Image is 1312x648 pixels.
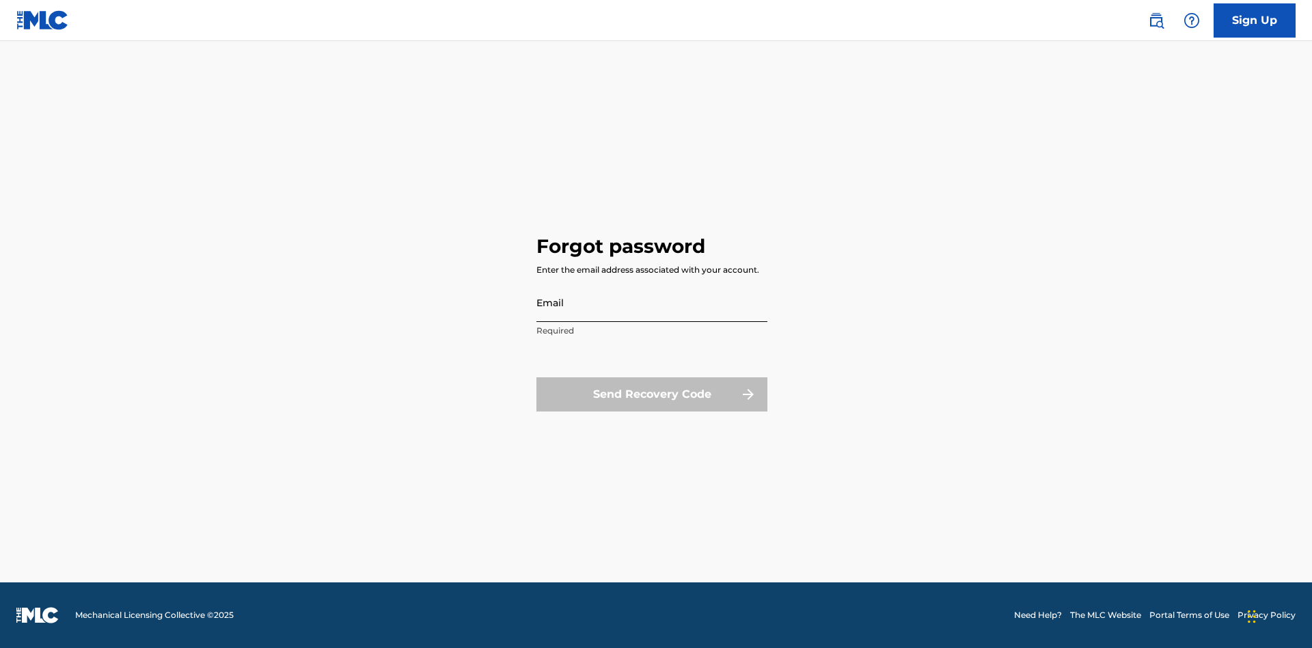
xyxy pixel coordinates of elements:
iframe: Chat Widget [1244,582,1312,648]
h3: Forgot password [536,234,705,258]
div: Enter the email address associated with your account. [536,264,759,276]
img: help [1184,12,1200,29]
a: Need Help? [1014,609,1062,621]
a: Sign Up [1214,3,1296,38]
a: Public Search [1143,7,1170,34]
a: Privacy Policy [1238,609,1296,621]
img: MLC Logo [16,10,69,30]
div: Help [1178,7,1205,34]
div: Drag [1248,596,1256,637]
p: Required [536,325,767,337]
img: search [1148,12,1164,29]
img: logo [16,607,59,623]
a: The MLC Website [1070,609,1141,621]
span: Mechanical Licensing Collective © 2025 [75,609,234,621]
a: Portal Terms of Use [1149,609,1229,621]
